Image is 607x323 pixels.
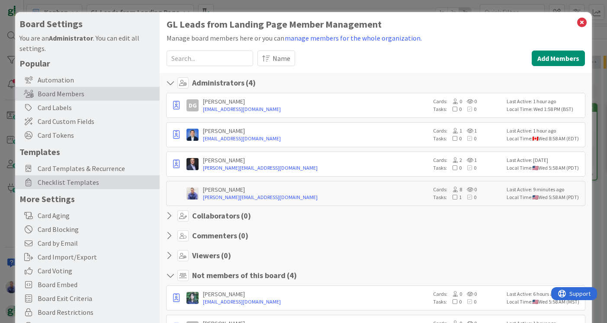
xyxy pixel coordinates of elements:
div: Tasks: [433,193,502,201]
span: ( 4 ) [246,78,256,88]
span: Checklist Templates [38,177,155,187]
div: Last Active: 6 hours ago [507,290,582,298]
h4: Commenters [192,231,248,241]
span: Name [273,53,290,63]
div: Automation [15,73,160,87]
img: JD [186,158,199,170]
div: [PERSON_NAME] [203,156,429,164]
span: 0 [447,98,462,104]
h4: Board Settings [19,19,155,29]
span: 0 [447,165,462,171]
span: 0 [447,135,462,142]
span: 0 [462,194,476,200]
span: Card by Email [38,238,155,248]
div: Last Active: 1 hour ago [507,127,582,135]
div: Tasks: [433,164,502,172]
h4: Not members of this board [192,271,297,280]
img: us.png [533,166,538,170]
h5: Popular [19,58,155,69]
div: Cards: [433,98,502,105]
span: 2 [447,157,462,163]
a: [EMAIL_ADDRESS][DOMAIN_NAME] [203,298,429,306]
span: 0 [447,106,462,112]
div: Last Active: [DATE] [507,156,582,164]
h4: Administrators [192,78,256,88]
img: ca.png [533,136,538,141]
div: Tasks: [433,298,502,306]
span: 1 [447,194,462,200]
div: Tasks: [433,105,502,113]
a: [EMAIL_ADDRESS][DOMAIN_NAME] [203,105,429,113]
div: Cards: [433,156,502,164]
div: [PERSON_NAME] [203,98,429,105]
div: Manage board members here or you can [167,32,585,44]
span: ( 0 ) [241,211,251,221]
span: Card Custom Fields [38,116,155,127]
input: Search... [167,51,253,66]
a: [PERSON_NAME][EMAIL_ADDRESS][DOMAIN_NAME] [203,193,429,201]
h4: Viewers [192,251,231,260]
span: 1 [462,127,477,134]
span: Board Embed [38,279,155,290]
div: [PERSON_NAME] [203,127,429,135]
span: 0 [462,135,476,142]
div: Local Time: Wed 5:58 AM (PDT) [507,164,582,172]
a: [EMAIL_ADDRESS][DOMAIN_NAME] [203,135,429,142]
button: manage members for the whole organization. [284,32,422,44]
div: Cards: [433,127,502,135]
a: [PERSON_NAME][EMAIL_ADDRESS][DOMAIN_NAME] [203,164,429,172]
div: Card Aging [15,209,160,222]
div: [PERSON_NAME] [203,290,429,298]
span: 1 [462,157,477,163]
h1: GL Leads from Landing Page Member Management [167,19,585,30]
span: ( 4 ) [287,270,297,280]
img: JG [186,187,199,199]
div: Tasks: [433,135,502,142]
div: Card Labels [15,101,160,114]
span: 0 [447,291,462,297]
div: You are an . You can edit all settings. [19,33,155,54]
div: Card Blocking [15,222,160,236]
h5: More Settings [19,193,155,204]
h5: Templates [19,146,155,157]
span: Board Exit Criteria [38,293,155,304]
div: Board Members [15,87,160,101]
div: Local Time: Wed 5:58 AM (MST) [507,298,582,306]
span: 0 [462,186,477,193]
b: Administrator [49,34,93,42]
img: us.png [533,195,538,199]
button: Name [257,51,295,66]
span: 0 [462,106,476,112]
span: 8 [447,186,462,193]
div: Cards: [433,186,502,193]
div: [PERSON_NAME] [203,186,429,193]
div: DG [186,99,199,111]
div: Local Time: Wed 8:58 AM (EDT) [507,135,582,142]
span: ( 0 ) [221,250,231,260]
span: Board Restrictions [38,307,155,317]
div: Local Time: Wed 5:58 AM (PDT) [507,193,582,201]
span: 0 [462,291,477,297]
span: 1 [447,127,462,134]
span: Card Voting [38,266,155,276]
div: Last Active: 1 hour ago [507,98,582,105]
span: 0 [462,98,477,104]
div: Card Import/Export [15,250,160,264]
span: ( 0 ) [238,231,248,241]
span: Card Tokens [38,130,155,140]
div: Cards: [433,290,502,298]
img: DP [186,129,199,141]
img: CR [186,292,199,304]
h4: Collaborators [192,211,251,221]
span: Support [18,1,39,12]
span: 0 [462,298,476,305]
span: Card Templates & Recurrence [38,163,155,174]
img: us.png [533,300,538,304]
div: Last Active: 9 minutes ago [507,186,582,193]
span: 0 [462,165,476,171]
button: Add Members [532,51,585,66]
span: 0 [447,298,462,305]
div: Local Time: Wed 1:58 PM (BST) [507,105,582,113]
